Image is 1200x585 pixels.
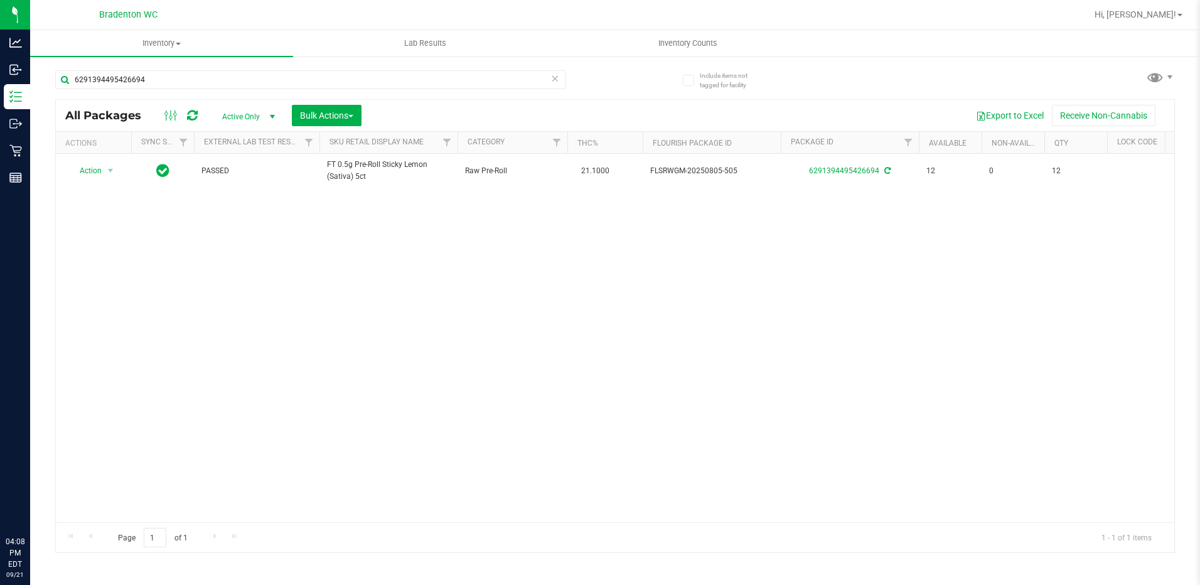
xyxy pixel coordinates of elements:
span: Lab Results [387,38,463,49]
a: Non-Available [992,139,1047,148]
a: THC% [577,139,598,148]
span: 1 - 1 of 1 items [1091,528,1162,547]
a: Filter [437,132,458,153]
span: 12 [926,165,974,177]
inline-svg: Inventory [9,90,22,103]
span: 21.1000 [575,162,616,180]
a: Flourish Package ID [653,139,732,148]
span: FT 0.5g Pre-Roll Sticky Lemon (Sativa) 5ct [327,159,450,183]
span: Inventory [30,38,293,49]
p: 09/21 [6,570,24,579]
inline-svg: Reports [9,171,22,184]
a: External Lab Test Result [204,137,303,146]
inline-svg: Outbound [9,117,22,130]
input: 1 [144,528,166,547]
a: Available [929,139,967,148]
span: Clear [551,70,560,87]
span: Inventory Counts [641,38,734,49]
p: 04:08 PM EDT [6,536,24,570]
button: Bulk Actions [292,105,362,126]
div: Actions [65,139,126,148]
a: Sync Status [141,137,190,146]
span: Bulk Actions [300,110,353,121]
inline-svg: Retail [9,144,22,157]
span: Sync from Compliance System [882,166,891,175]
span: PASSED [201,165,312,177]
span: Page of 1 [107,528,198,547]
a: Inventory [30,30,293,56]
span: Include items not tagged for facility [700,71,763,90]
a: Filter [547,132,567,153]
span: Bradenton WC [99,9,158,20]
a: Lock Code [1117,137,1157,146]
inline-svg: Inbound [9,63,22,76]
a: Filter [173,132,194,153]
span: In Sync [156,162,169,180]
a: Filter [898,132,919,153]
input: Search Package ID, Item Name, SKU, Lot or Part Number... [55,70,565,89]
span: select [103,162,119,180]
a: Inventory Counts [557,30,820,56]
span: 12 [1052,165,1100,177]
a: Lab Results [293,30,556,56]
a: Package ID [791,137,833,146]
a: Sku Retail Display Name [329,137,424,146]
span: All Packages [65,109,154,122]
inline-svg: Analytics [9,36,22,49]
span: Raw Pre-Roll [465,165,560,177]
a: Qty [1054,139,1068,148]
span: FLSRWGM-20250805-505 [650,165,773,177]
a: Category [468,137,505,146]
a: Filter [299,132,319,153]
button: Receive Non-Cannabis [1052,105,1155,126]
iframe: Resource center [13,485,50,522]
span: Hi, [PERSON_NAME]! [1095,9,1176,19]
button: Export to Excel [968,105,1052,126]
span: Action [68,162,102,180]
span: 0 [989,165,1037,177]
a: 6291394495426694 [809,166,879,175]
